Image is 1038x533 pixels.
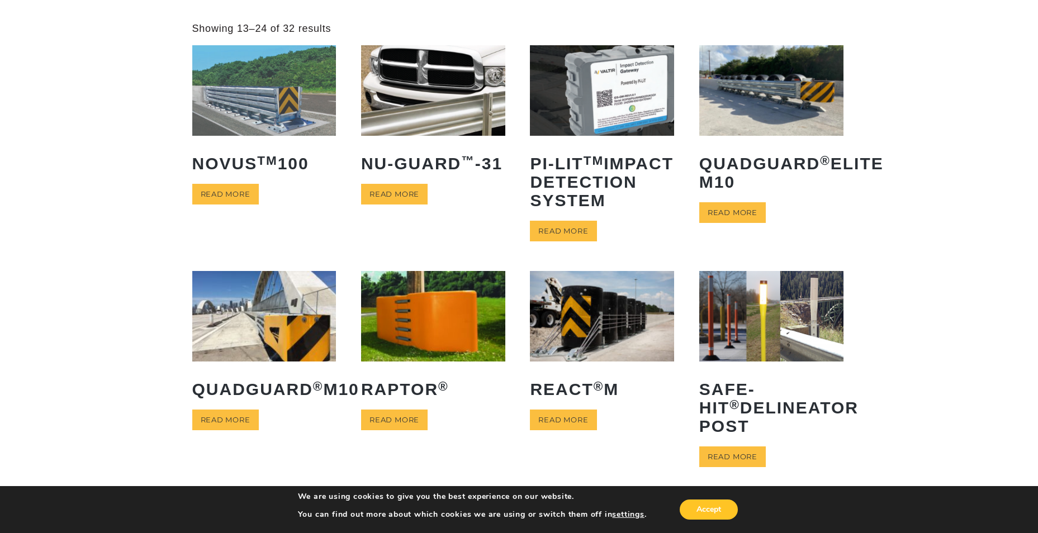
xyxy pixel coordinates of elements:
a: QuadGuard®M10 [192,271,336,406]
h2: RAPTOR [361,372,505,407]
p: Showing 13–24 of 32 results [192,22,331,35]
button: Accept [680,499,738,520]
sup: ® [438,379,449,393]
h2: QuadGuard M10 [192,372,336,407]
h2: QuadGuard Elite M10 [699,146,843,199]
a: NU-GUARD™-31 [361,45,505,180]
h2: Safe-Hit Delineator Post [699,372,843,444]
a: NOVUSTM100 [192,45,336,180]
sup: TM [584,154,604,168]
sup: ® [729,398,740,412]
a: Read more about “Safe-Hit® Delineator Post” [699,446,766,467]
a: Safe-Hit®Delineator Post [699,271,843,443]
button: settings [612,510,644,520]
h2: PI-LIT Impact Detection System [530,146,674,218]
a: Read more about “RAPTOR®” [361,410,428,430]
h2: REACT M [530,372,674,407]
p: You can find out more about which cookies we are using or switch them off in . [298,510,647,520]
sup: TM [257,154,278,168]
sup: ® [594,379,604,393]
h2: NU-GUARD -31 [361,146,505,181]
a: Read more about “NU-GUARD™-31” [361,184,428,204]
a: Read more about “NOVUSTM 100” [192,184,259,204]
h2: NOVUS 100 [192,146,336,181]
sup: ® [313,379,324,393]
a: Read more about “QuadGuard® M10” [192,410,259,430]
a: Read more about “QuadGuard® Elite M10” [699,202,766,223]
a: RAPTOR® [361,271,505,406]
a: REACT®M [530,271,674,406]
sup: ® [820,154,831,168]
p: We are using cookies to give you the best experience on our website. [298,492,647,502]
a: PI-LITTMImpact Detection System [530,45,674,217]
a: QuadGuard®Elite M10 [699,45,843,199]
a: Read more about “PI-LITTM Impact Detection System” [530,221,596,241]
sup: ™ [461,154,475,168]
a: Read more about “REACT® M” [530,410,596,430]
